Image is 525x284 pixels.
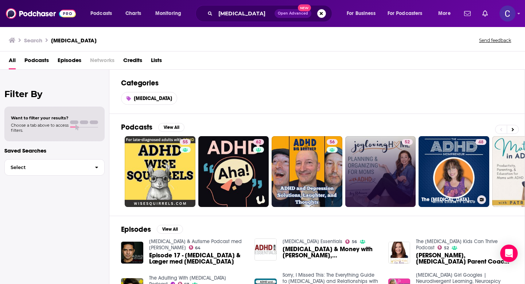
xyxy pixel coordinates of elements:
a: 48The [MEDICAL_DATA] Mompreneur | [MEDICAL_DATA] Strategies for Mom Business Owners [419,136,489,207]
a: 52 [402,139,413,145]
a: [MEDICAL_DATA] [121,92,177,105]
span: [MEDICAL_DATA] [134,95,172,101]
span: New [298,4,311,11]
a: The ADHD Kids Can Thrive Podcast [416,238,498,251]
span: For Business [347,8,376,19]
img: User Profile [499,5,516,22]
a: ADHD Essentials [283,238,342,245]
span: 52 [444,246,449,250]
img: Kristen Nazzaro, ADHD Parent Coach and ADHD’er [388,242,411,264]
a: PodcastsView All [121,123,184,132]
a: 62 [253,139,264,145]
span: Logged in as publicityxxtina [499,5,516,22]
a: 62 [198,136,269,207]
span: Episode 17 - [MEDICAL_DATA] & Læger med [MEDICAL_DATA] [149,252,246,265]
span: Networks [90,54,114,69]
span: Monitoring [155,8,181,19]
button: Select [4,159,105,176]
a: 55 [125,136,195,207]
a: Kristen Nazzaro, ADHD Parent Coach and ADHD’er [416,252,513,265]
span: More [438,8,451,19]
a: 52 [345,136,416,207]
a: EpisodesView All [121,225,183,234]
span: 64 [195,246,201,250]
button: open menu [85,8,121,19]
button: View All [158,123,184,132]
button: open menu [150,8,191,19]
a: Show notifications dropdown [479,7,491,20]
button: View All [157,225,183,234]
h2: Episodes [121,225,151,234]
span: Want to filter your results? [11,115,69,120]
a: 56 [327,139,338,145]
span: [PERSON_NAME], [MEDICAL_DATA] Parent Coach and ADHD’er [416,252,513,265]
span: 48 [478,139,483,146]
span: 56 [352,240,357,243]
a: All [9,54,16,69]
h2: Podcasts [121,123,152,132]
button: open menu [433,8,460,19]
button: open menu [383,8,433,19]
p: Saved Searches [4,147,105,154]
a: Episodes [58,54,81,69]
span: 55 [183,139,188,146]
a: 55 [180,139,191,145]
span: Charts [125,8,141,19]
h3: [MEDICAL_DATA] [51,37,97,44]
h3: Search [24,37,42,44]
a: 48 [475,139,486,145]
span: For Podcasters [388,8,423,19]
button: Open AdvancedNew [275,9,311,18]
h3: The [MEDICAL_DATA] Mompreneur | [MEDICAL_DATA] Strategies for Mom Business Owners [421,196,474,203]
img: Podchaser - Follow, Share and Rate Podcasts [6,7,76,20]
h2: Categories [121,78,513,88]
span: Select [5,165,89,170]
a: 56 [272,136,342,207]
button: open menu [342,8,385,19]
a: Charts [121,8,145,19]
input: Search podcasts, credits, & more... [215,8,275,19]
a: ADHD & Money with Alicia, ADHD Mom of ADHD Kids [283,246,380,258]
span: Podcasts [90,8,112,19]
a: Episode 17 - ADHD & Læger med ADHD [149,252,246,265]
span: Choose a tab above to access filters. [11,123,69,133]
div: Search podcasts, credits, & more... [202,5,339,22]
img: ADHD & Money with Alicia, ADHD Mom of ADHD Kids [254,238,277,261]
span: 56 [330,139,335,146]
img: Episode 17 - ADHD & Læger med ADHD [121,242,143,264]
a: 52 [437,245,449,250]
button: Send feedback [477,37,513,43]
span: 62 [256,139,261,146]
a: Show notifications dropdown [461,7,474,20]
a: Credits [123,54,142,69]
a: 64 [189,245,201,250]
h2: Filter By [4,89,105,99]
span: Open Advanced [278,12,308,15]
span: 52 [405,139,410,146]
a: Lists [151,54,162,69]
button: Show profile menu [499,5,516,22]
a: Podcasts [24,54,49,69]
div: Open Intercom Messenger [500,245,518,262]
span: [MEDICAL_DATA] & Money with [PERSON_NAME], [MEDICAL_DATA] Mom of [MEDICAL_DATA] Kids [283,246,380,258]
a: ADHD & Autisme Podcast med Manu Sareen [149,238,242,251]
a: 56 [345,239,357,244]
